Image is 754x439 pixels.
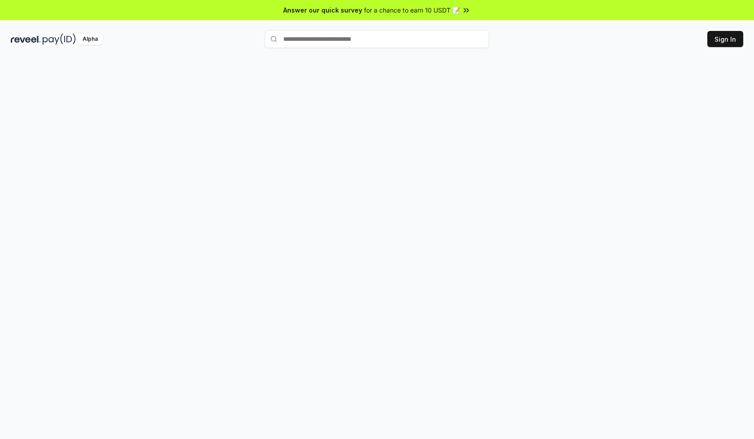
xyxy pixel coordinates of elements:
[283,5,362,15] span: Answer our quick survey
[78,34,103,45] div: Alpha
[11,34,41,45] img: reveel_dark
[707,31,743,47] button: Sign In
[364,5,460,15] span: for a chance to earn 10 USDT 📝
[43,34,76,45] img: pay_id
